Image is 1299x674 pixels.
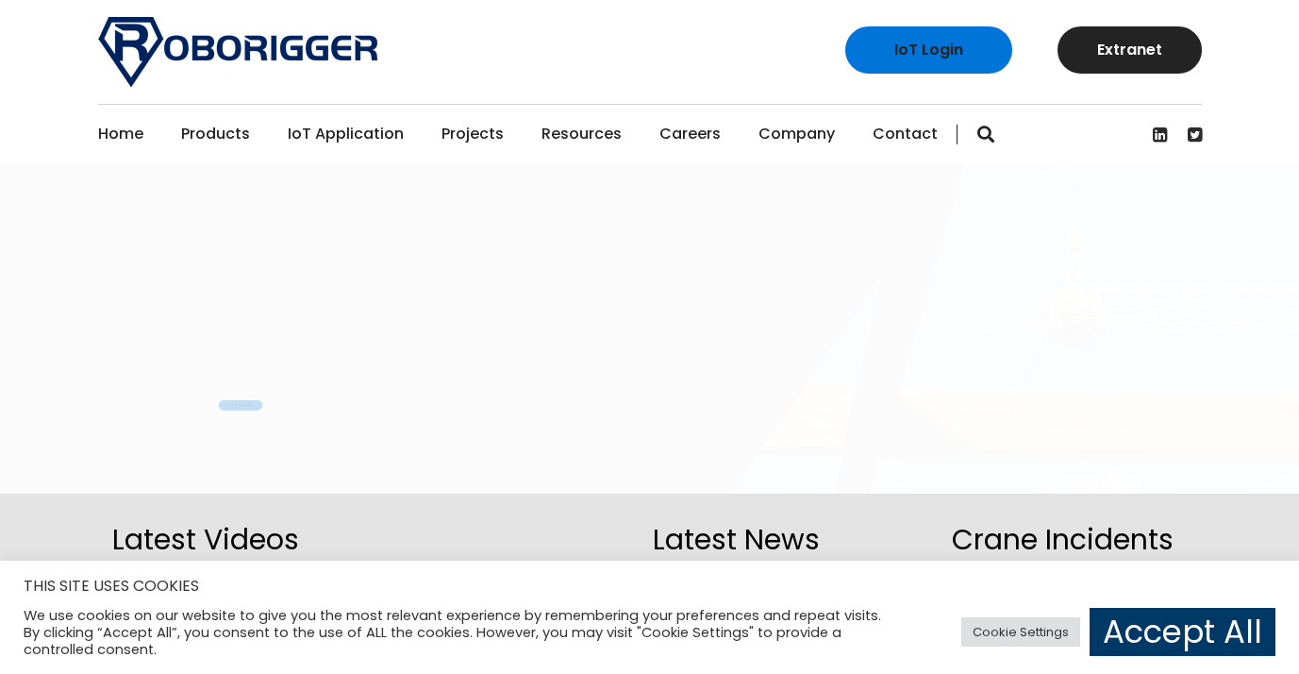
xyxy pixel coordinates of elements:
a: Products [181,105,250,163]
a: Resources [541,105,622,163]
a: Find out how [219,400,263,411]
div: We use cookies on our website to give you the most relevant experience by remembering your prefer... [24,607,900,658]
a: Home [98,105,143,163]
a: IoT Login [845,26,1012,74]
a: Contact [873,105,938,163]
a: Accept All [1090,608,1275,656]
a: Projects [441,105,504,163]
img: Roborigger [98,17,377,87]
h5: THIS SITE USES COOKIES [24,574,1275,598]
h2: Latest Videos [112,517,340,563]
a: IoT Application [288,105,404,163]
h2: Crane Incidents [952,517,1185,563]
a: Extranet [1058,26,1202,74]
a: Careers [659,105,721,163]
a: Cookie Settings [961,617,1080,647]
a: Company [758,105,835,163]
h2: Latest News [653,517,923,563]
